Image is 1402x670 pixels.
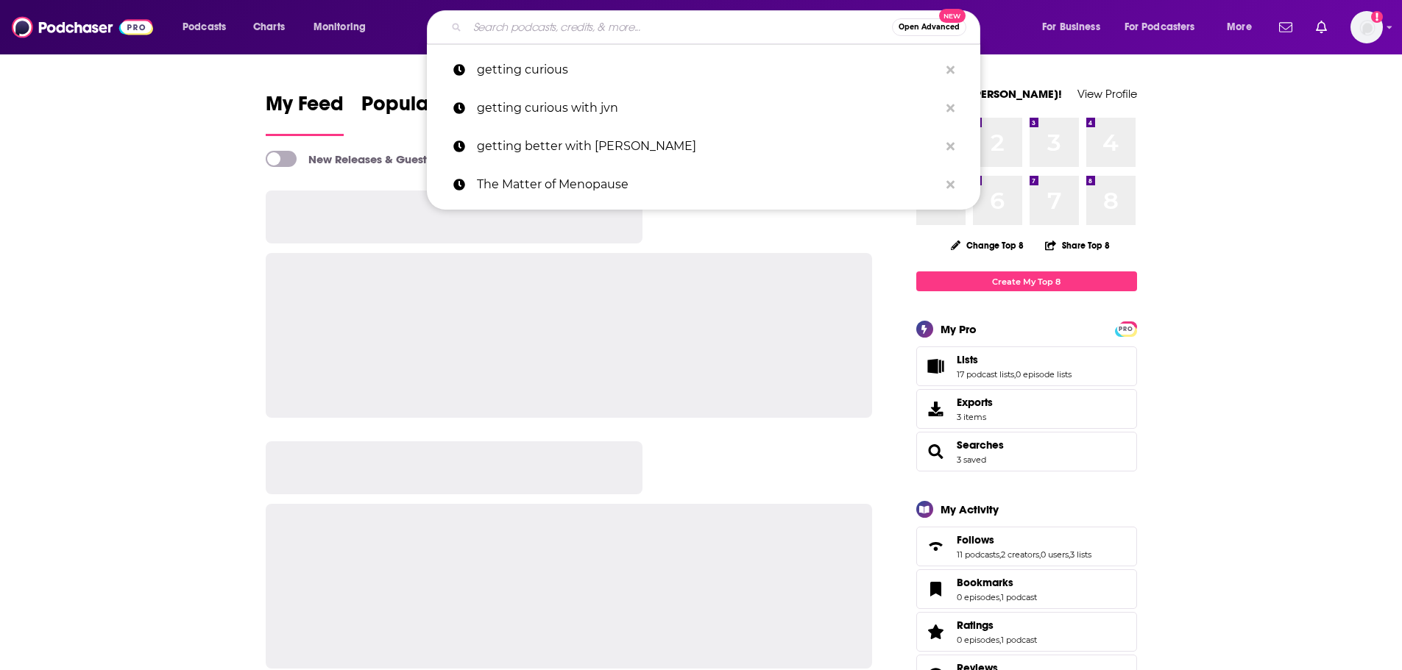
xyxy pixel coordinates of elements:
a: The Matter of Menopause [427,165,980,204]
a: 2 creators [1001,549,1039,560]
div: Search podcasts, credits, & more... [441,10,994,44]
button: Show profile menu [1350,11,1383,43]
a: Charts [244,15,294,39]
a: Lists [921,356,951,377]
span: Popular Feed [361,91,486,125]
p: getting better with jon [477,127,939,165]
span: Follows [957,533,994,546]
span: Lists [916,346,1137,386]
button: Open AdvancedNew [892,18,966,36]
img: User Profile [1350,11,1383,43]
button: open menu [303,15,385,39]
span: New [939,9,966,23]
a: 3 lists [1070,549,1091,560]
a: Exports [916,389,1137,429]
span: Exports [921,399,951,419]
span: My Feed [266,91,344,125]
a: Welcome [PERSON_NAME]! [916,87,1062,101]
a: View Profile [1077,87,1137,101]
button: Share Top 8 [1044,231,1111,260]
span: , [999,592,1001,602]
a: Follows [957,533,1091,546]
span: Logged in as dbartlett [1350,11,1383,43]
span: Searches [916,432,1137,471]
span: More [1227,17,1252,38]
a: 11 podcasts [957,549,999,560]
a: Bookmarks [957,576,1037,589]
span: Bookmarks [916,569,1137,609]
a: 1 podcast [1001,592,1037,602]
p: The Matter of Menopause [477,165,939,204]
a: 0 users [1041,549,1069,560]
a: Searches [957,438,1004,452]
span: Bookmarks [957,576,1013,589]
p: getting curious with jvn [477,89,939,127]
a: Create My Top 8 [916,271,1137,291]
a: Searches [921,441,951,462]
a: 0 episodes [957,635,999,645]
span: , [1014,369,1016,379]
span: PRO [1117,324,1135,335]
span: Ratings [916,612,1137,652]
a: Show notifications dropdown [1273,15,1298,40]
a: 0 episode lists [1016,369,1072,379]
span: For Business [1042,17,1100,38]
a: Lists [957,353,1072,366]
a: 17 podcast lists [957,369,1014,379]
span: Monitoring [314,17,366,38]
span: , [999,549,1001,560]
span: Open Advanced [899,24,960,31]
a: getting curious [427,51,980,89]
a: 1 podcast [1001,635,1037,645]
a: getting curious with jvn [427,89,980,127]
span: , [1069,549,1070,560]
span: 3 items [957,412,993,422]
a: Show notifications dropdown [1310,15,1333,40]
span: Lists [957,353,978,366]
span: Follows [916,527,1137,566]
input: Search podcasts, credits, & more... [467,15,892,39]
span: Podcasts [183,17,226,38]
div: My Pro [941,322,977,336]
span: Exports [957,396,993,409]
a: Ratings [921,621,951,642]
a: getting better with [PERSON_NAME] [427,127,980,165]
a: Bookmarks [921,579,951,599]
img: Podchaser - Follow, Share and Rate Podcasts [12,13,153,41]
span: For Podcasters [1125,17,1195,38]
a: Follows [921,536,951,557]
span: Charts [253,17,285,38]
button: open menu [1115,15,1217,39]
a: 0 episodes [957,592,999,602]
button: open menu [1217,15,1270,39]
span: Ratings [957,619,994,632]
svg: Add a profile image [1371,11,1383,23]
span: , [999,635,1001,645]
a: My Feed [266,91,344,136]
a: New Releases & Guests Only [266,151,459,167]
button: open menu [1032,15,1119,39]
div: My Activity [941,502,999,516]
a: Popular Feed [361,91,486,136]
p: getting curious [477,51,939,89]
a: 3 saved [957,455,986,465]
span: , [1039,549,1041,560]
button: open menu [172,15,245,39]
a: PRO [1117,323,1135,334]
button: Change Top 8 [942,236,1033,254]
a: Ratings [957,619,1037,632]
